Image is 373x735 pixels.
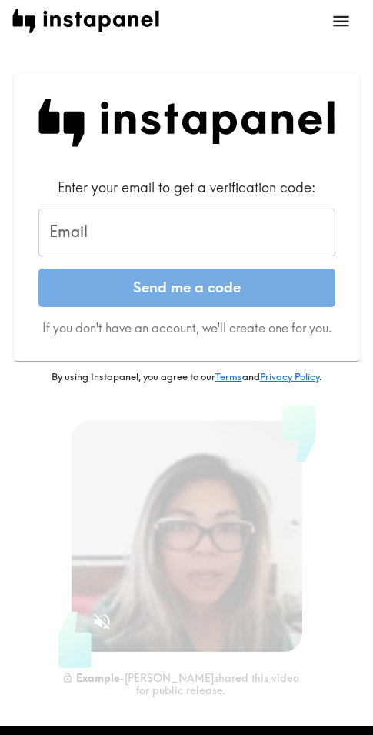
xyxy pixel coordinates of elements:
[38,178,335,197] div: Enter your email to get a verification code:
[215,370,242,383] a: Terms
[260,370,319,383] a: Privacy Policy
[38,269,335,307] button: Send me a code
[38,99,335,147] img: Instapanel
[59,670,302,697] div: - [PERSON_NAME] shared this video for public release.
[76,670,119,684] b: Example
[85,605,118,638] button: Sound is off
[321,2,361,41] button: open menu
[38,319,335,336] p: If you don't have an account, we'll create one for you.
[14,370,360,384] p: By using Instapanel, you agree to our and .
[12,9,159,33] img: instapanel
